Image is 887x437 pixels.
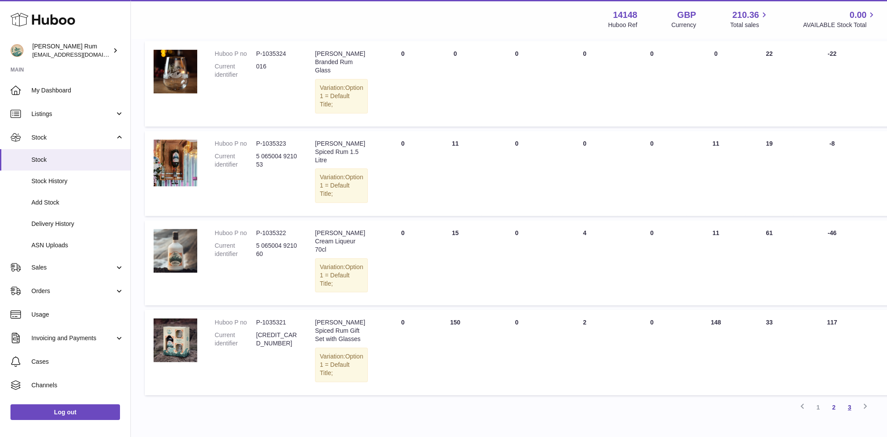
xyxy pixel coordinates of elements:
[31,263,115,272] span: Sales
[650,140,654,147] span: 0
[552,131,617,216] td: 0
[746,41,793,126] td: 22
[31,287,115,295] span: Orders
[315,258,368,293] div: Variation:
[215,140,256,148] dt: Huboo P no
[10,404,120,420] a: Log out
[377,41,429,126] td: 0
[315,348,368,382] div: Variation:
[377,131,429,216] td: 0
[481,310,552,395] td: 0
[650,319,654,326] span: 0
[154,229,197,273] img: product image
[826,399,842,415] a: 2
[31,198,124,207] span: Add Stock
[154,50,197,93] img: product image
[671,21,696,29] div: Currency
[552,41,617,126] td: 0
[803,9,877,29] a: 0.00 AVAILABLE Stock Total
[154,140,197,186] img: product image
[215,62,256,79] dt: Current identifier
[32,42,111,59] div: [PERSON_NAME] Rum
[320,174,363,197] span: Option 1 = Default Title;
[256,242,298,258] dd: 5 065004 921060
[256,331,298,348] dd: [CREDIT_CARD_NUMBER]
[429,220,481,305] td: 15
[320,84,363,108] span: Option 1 = Default Title;
[256,50,298,58] dd: P-1035324
[215,331,256,348] dt: Current identifier
[377,220,429,305] td: 0
[31,110,115,118] span: Listings
[31,334,115,342] span: Invoicing and Payments
[481,220,552,305] td: 0
[31,133,115,142] span: Stock
[686,220,746,305] td: 11
[730,21,769,29] span: Total sales
[315,140,368,164] div: [PERSON_NAME] Spiced Rum 1.5 Litre
[686,310,746,395] td: 148
[677,9,696,21] strong: GBP
[650,229,654,236] span: 0
[842,399,857,415] a: 3
[10,44,24,57] img: mail@bartirum.wales
[215,242,256,258] dt: Current identifier
[793,220,871,305] td: -46
[31,311,124,319] span: Usage
[320,353,363,376] span: Option 1 = Default Title;
[552,310,617,395] td: 2
[256,140,298,148] dd: P-1035323
[746,220,793,305] td: 61
[650,50,654,57] span: 0
[377,310,429,395] td: 0
[31,241,124,249] span: ASN Uploads
[315,318,368,343] div: [PERSON_NAME] Spiced Rum Gift Set with Glasses
[793,310,871,395] td: 117
[315,50,368,75] div: [PERSON_NAME] Branded Rum Glass
[32,51,128,58] span: [EMAIL_ADDRESS][DOMAIN_NAME]
[481,41,552,126] td: 0
[215,318,256,327] dt: Huboo P no
[613,9,637,21] strong: 14148
[746,310,793,395] td: 33
[686,131,746,216] td: 11
[552,220,617,305] td: 4
[315,168,368,203] div: Variation:
[810,399,826,415] a: 1
[849,9,866,21] span: 0.00
[31,86,124,95] span: My Dashboard
[746,131,793,216] td: 19
[608,21,637,29] div: Huboo Ref
[154,318,197,362] img: product image
[429,41,481,126] td: 0
[31,177,124,185] span: Stock History
[429,131,481,216] td: 11
[793,131,871,216] td: -8
[730,9,769,29] a: 210.36 Total sales
[31,156,124,164] span: Stock
[793,41,871,126] td: -22
[31,381,124,389] span: Channels
[320,263,363,287] span: Option 1 = Default Title;
[31,220,124,228] span: Delivery History
[256,318,298,327] dd: P-1035321
[315,79,368,113] div: Variation:
[215,229,256,237] dt: Huboo P no
[215,50,256,58] dt: Huboo P no
[256,152,298,169] dd: 5 065004 921053
[803,21,877,29] span: AVAILABLE Stock Total
[256,62,298,79] dd: 016
[256,229,298,237] dd: P-1035322
[315,229,368,254] div: [PERSON_NAME] Cream Liqueur 70cl
[686,41,746,126] td: 0
[215,152,256,169] dt: Current identifier
[429,310,481,395] td: 150
[481,131,552,216] td: 0
[732,9,759,21] span: 210.36
[31,358,124,366] span: Cases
